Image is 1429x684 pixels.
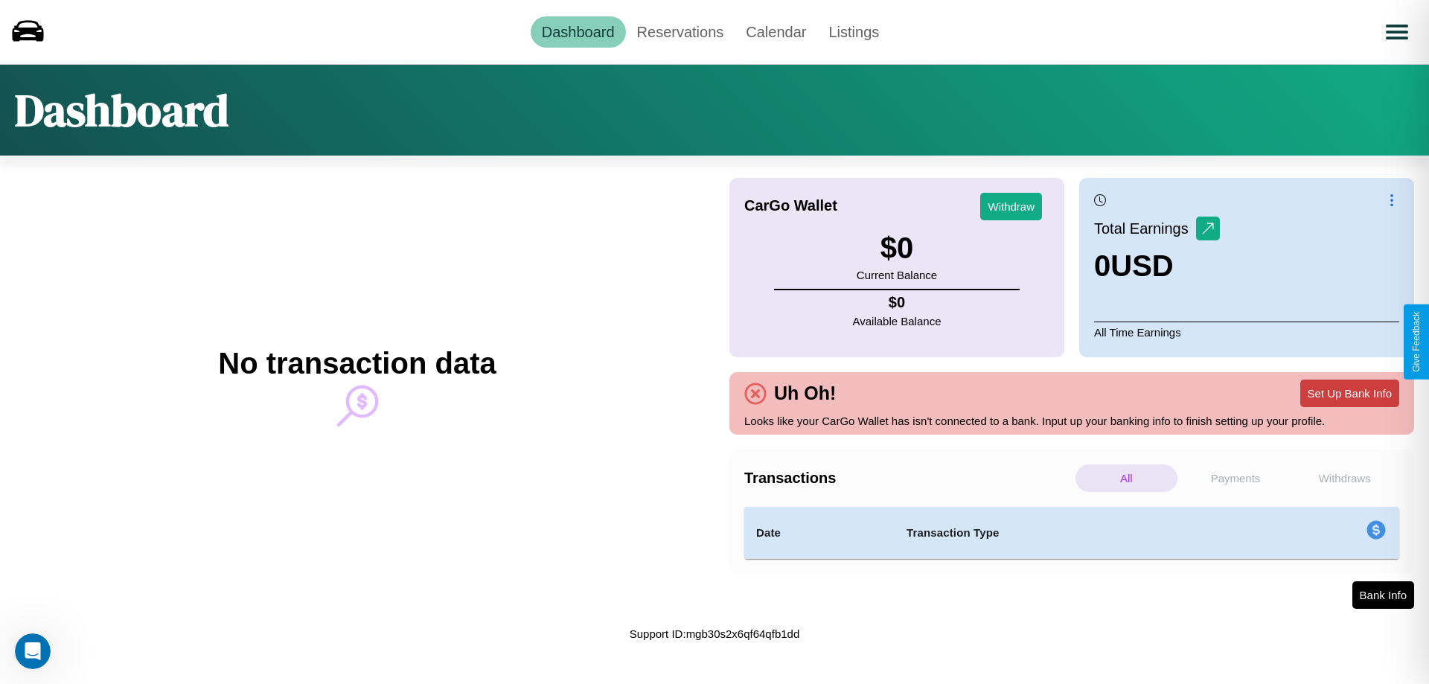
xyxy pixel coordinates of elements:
[626,16,735,48] a: Reservations
[1300,380,1399,407] button: Set Up Bank Info
[857,231,937,265] h3: $ 0
[853,311,942,331] p: Available Balance
[744,411,1399,431] p: Looks like your CarGo Wallet has isn't connected to a bank. Input up your banking info to finish ...
[857,265,937,285] p: Current Balance
[1411,312,1422,372] div: Give Feedback
[817,16,890,48] a: Listings
[735,16,817,48] a: Calendar
[980,193,1042,220] button: Withdraw
[1294,464,1396,492] p: Withdraws
[218,347,496,380] h2: No transaction data
[853,294,942,311] h4: $ 0
[15,633,51,669] iframe: Intercom live chat
[907,524,1244,542] h4: Transaction Type
[744,197,837,214] h4: CarGo Wallet
[767,383,843,404] h4: Uh Oh!
[531,16,626,48] a: Dashboard
[1185,464,1287,492] p: Payments
[1094,249,1220,283] h3: 0 USD
[1094,215,1196,242] p: Total Earnings
[1352,581,1414,609] button: Bank Info
[744,470,1072,487] h4: Transactions
[756,524,883,542] h4: Date
[744,507,1399,559] table: simple table
[1094,322,1399,342] p: All Time Earnings
[1376,11,1418,53] button: Open menu
[630,624,800,644] p: Support ID: mgb30s2x6qf64qfb1dd
[15,80,228,141] h1: Dashboard
[1075,464,1177,492] p: All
